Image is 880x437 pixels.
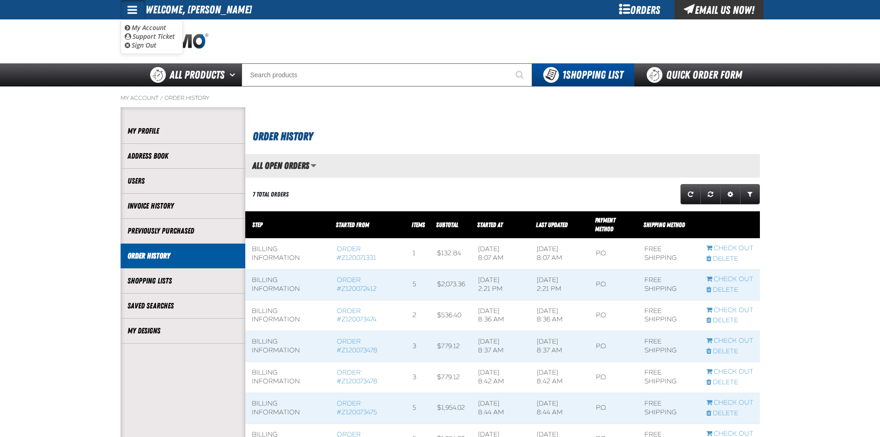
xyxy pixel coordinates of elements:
[700,211,760,239] th: Row actions
[706,378,753,387] a: Delete checkout started from Z120073478
[706,368,753,376] a: Continue checkout started from Z120073478
[562,68,566,81] strong: 1
[127,151,238,161] a: Address Book
[406,362,431,393] td: 3
[700,184,721,204] a: Reset grid action
[706,306,753,315] a: Continue checkout started from Z120073474
[121,94,158,102] a: My Account
[431,239,472,270] td: $132.84
[127,201,238,211] a: Invoice History
[436,221,458,228] a: Subtotal
[472,331,530,362] td: [DATE] 8:37 AM
[706,286,753,295] a: Delete checkout started from Z120072412
[127,326,238,336] a: My Designs
[252,276,324,294] div: Billing Information
[253,190,289,199] div: 7 Total Orders
[589,393,638,424] td: P.O.
[337,338,377,354] a: Order #Z120073478
[121,94,760,102] nav: Breadcrumbs
[431,300,472,331] td: $536.40
[706,316,753,325] a: Delete checkout started from Z120073474
[412,221,425,228] span: Items
[252,245,324,263] div: Billing Information
[634,63,759,86] a: Quick Order Form
[125,41,156,49] a: Sign Out
[530,331,589,362] td: [DATE] 8:37 AM
[720,184,740,204] a: Expand or Collapse Grid Settings
[706,337,753,345] a: Continue checkout started from Z120073478
[252,369,324,386] div: Billing Information
[638,239,700,270] td: Free Shipping
[253,130,313,143] span: Order History
[638,269,700,300] td: Free Shipping
[530,239,589,270] td: [DATE] 8:07 AM
[706,275,753,284] a: Continue checkout started from Z120072412
[589,269,638,300] td: P.O.
[530,393,589,424] td: [DATE] 8:44 AM
[638,362,700,393] td: Free Shipping
[337,400,377,416] a: Order #Z120073475
[252,400,324,417] div: Billing Information
[242,63,532,86] input: Search
[706,244,753,253] a: Continue checkout started from Z120071331
[589,362,638,393] td: P.O.
[706,255,753,264] a: Delete checkout started from Z120071331
[472,393,530,424] td: [DATE] 8:44 AM
[530,362,589,393] td: [DATE] 8:42 AM
[252,307,324,325] div: Billing Information
[337,307,376,324] a: Order #Z120073474
[127,226,238,236] a: Previously Purchased
[431,393,472,424] td: $1,954.02
[431,269,472,300] td: $2,073.36
[170,67,225,83] span: All Products
[406,300,431,331] td: 2
[310,158,316,173] button: Manage grid views. Current view is All Open Orders
[252,338,324,355] div: Billing Information
[589,239,638,270] td: P.O.
[589,331,638,362] td: P.O.
[160,94,163,102] span: /
[509,63,532,86] button: Start Searching
[680,184,701,204] a: Refresh grid action
[706,399,753,407] a: Continue checkout started from Z120073475
[337,245,376,262] a: Order #Z120071331
[638,300,700,331] td: Free Shipping
[406,393,431,424] td: 5
[589,300,638,331] td: P.O.
[127,251,238,261] a: Order History
[740,184,760,204] a: Expand or Collapse Grid Filters
[431,362,472,393] td: $779.12
[595,216,615,233] a: Payment Method
[472,300,530,331] td: [DATE] 8:36 AM
[532,63,634,86] button: You have 1 Shopping List. Open to view details
[337,369,377,385] a: Order #Z120073478
[530,269,589,300] td: [DATE] 2:21 PM
[127,301,238,311] a: Saved Searches
[472,362,530,393] td: [DATE] 8:42 AM
[472,269,530,300] td: [DATE] 2:21 PM
[125,32,175,41] a: Support Ticket
[127,126,238,136] a: My Profile
[127,176,238,186] a: Users
[127,276,238,286] a: Shopping Lists
[164,94,209,102] a: Order History
[530,300,589,331] td: [DATE] 8:36 AM
[245,160,309,171] h2: All Open Orders
[562,68,623,81] span: Shopping List
[472,239,530,270] td: [DATE] 8:07 AM
[706,347,753,356] a: Delete checkout started from Z120073478
[536,221,568,228] a: Last Updated
[226,63,242,86] button: Open All Products pages
[337,276,376,293] a: Order #Z120072412
[477,221,503,228] a: Started At
[336,221,369,228] span: Started From
[125,23,166,32] a: My Account
[406,269,431,300] td: 5
[643,221,685,228] span: Shipping Method
[252,221,262,228] span: Step
[638,331,700,362] td: Free Shipping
